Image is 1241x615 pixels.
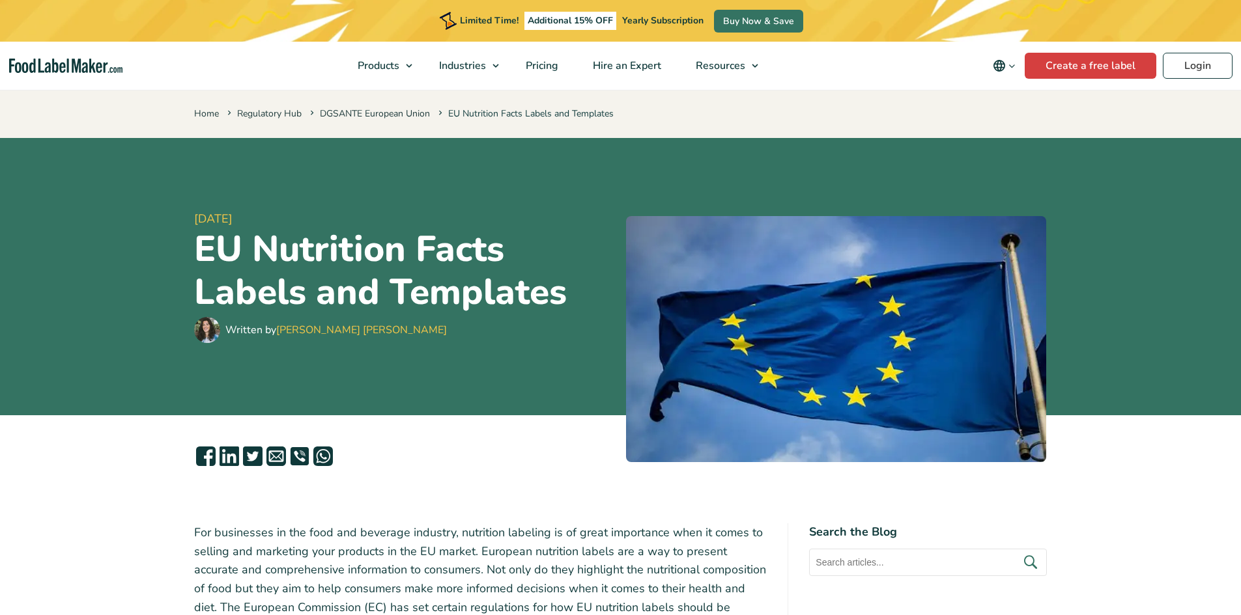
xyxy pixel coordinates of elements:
span: Pricing [522,59,560,73]
span: Yearly Subscription [622,14,704,27]
a: Products [341,42,419,90]
div: Written by [225,322,447,338]
span: Hire an Expert [589,59,663,73]
a: Regulatory Hub [237,107,302,120]
a: Login [1163,53,1233,79]
input: Search articles... [809,549,1047,576]
img: Maria Abi Hanna - Food Label Maker [194,317,220,343]
a: Industries [422,42,506,90]
h1: EU Nutrition Facts Labels and Templates [194,228,616,314]
a: Resources [679,42,765,90]
a: Hire an Expert [576,42,676,90]
span: [DATE] [194,210,616,228]
a: Buy Now & Save [714,10,803,33]
a: Food Label Maker homepage [9,59,122,74]
a: Home [194,107,219,120]
span: Resources [692,59,747,73]
h4: Search the Blog [809,523,1047,541]
a: Create a free label [1025,53,1156,79]
button: Change language [984,53,1025,79]
span: Products [354,59,401,73]
a: [PERSON_NAME] [PERSON_NAME] [276,323,447,337]
span: Additional 15% OFF [524,12,616,30]
span: Limited Time! [460,14,519,27]
a: Pricing [509,42,573,90]
a: DGSANTE European Union [320,107,430,120]
span: EU Nutrition Facts Labels and Templates [436,107,614,120]
span: Industries [435,59,487,73]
